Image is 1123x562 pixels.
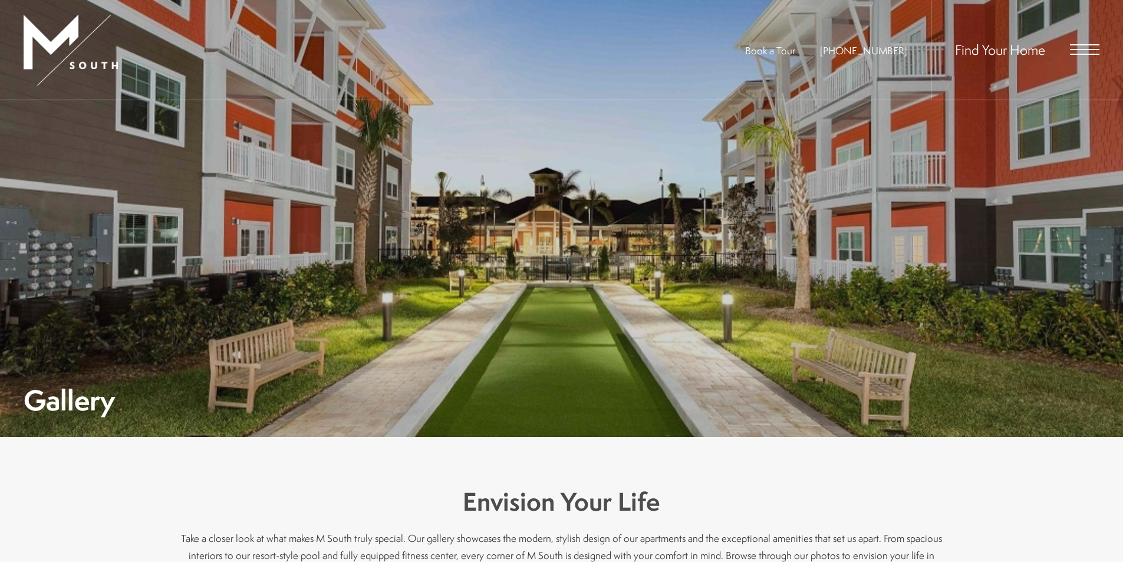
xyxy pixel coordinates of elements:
h3: Envision Your Life [179,484,945,520]
h1: Gallery [24,387,115,413]
img: MSouth [24,15,118,86]
a: Call Us at 813-570-8014 [820,44,907,57]
span: [PHONE_NUMBER] [820,44,907,57]
a: Find Your Home [955,40,1045,59]
button: Open Menu [1070,44,1099,55]
a: Book a Tour [745,44,795,57]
